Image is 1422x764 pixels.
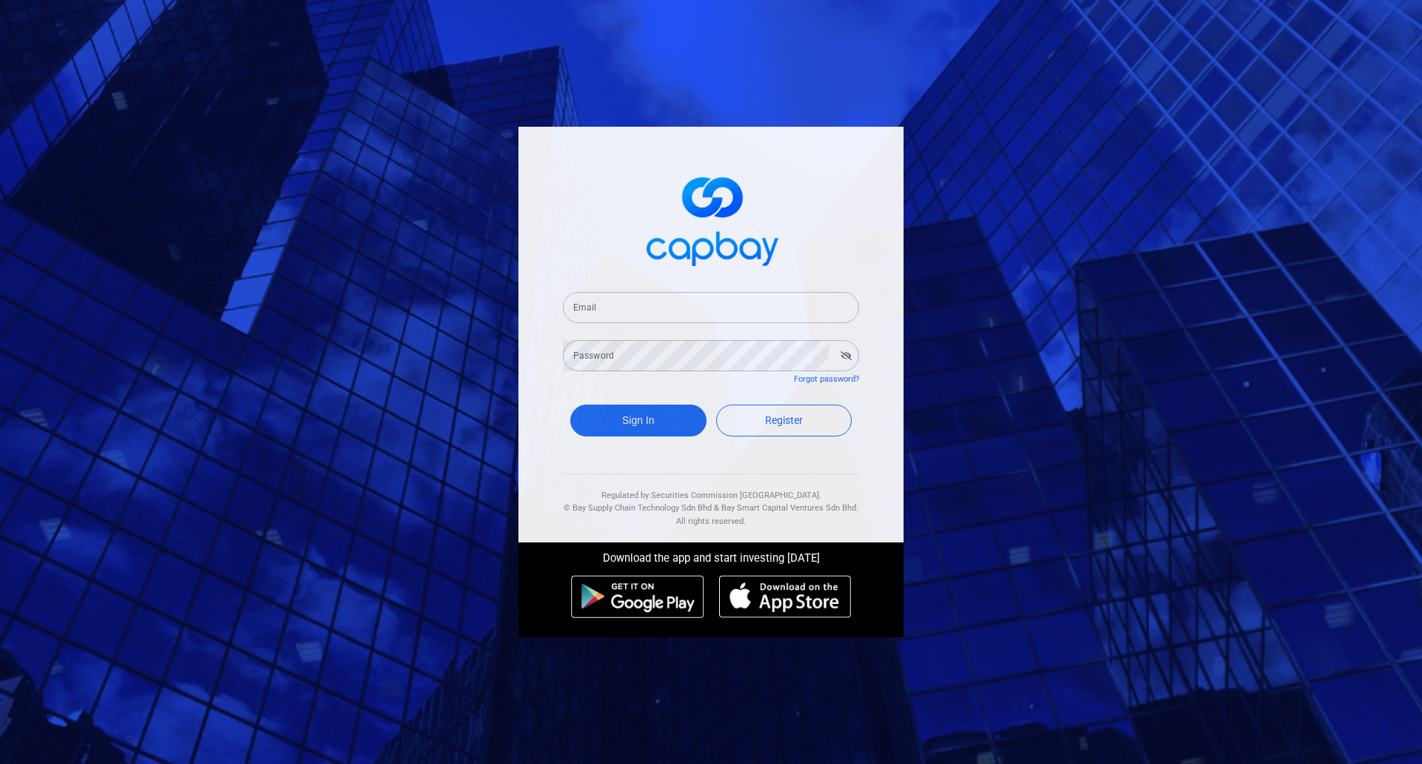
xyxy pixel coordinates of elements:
span: Register [765,414,803,426]
span: Bay Smart Capital Ventures Sdn Bhd. [721,503,858,513]
button: Sign In [570,405,707,436]
div: Download the app and start investing [DATE] [507,542,915,568]
a: Register [716,405,852,436]
div: Regulated by Securities Commission [GEOGRAPHIC_DATA]. & All rights reserved. [563,474,859,528]
img: logo [637,164,785,274]
span: © Bay Supply Chain Technology Sdn Bhd [564,503,712,513]
img: ios [719,575,851,618]
img: android [571,575,704,618]
a: Forgot password? [794,374,859,384]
